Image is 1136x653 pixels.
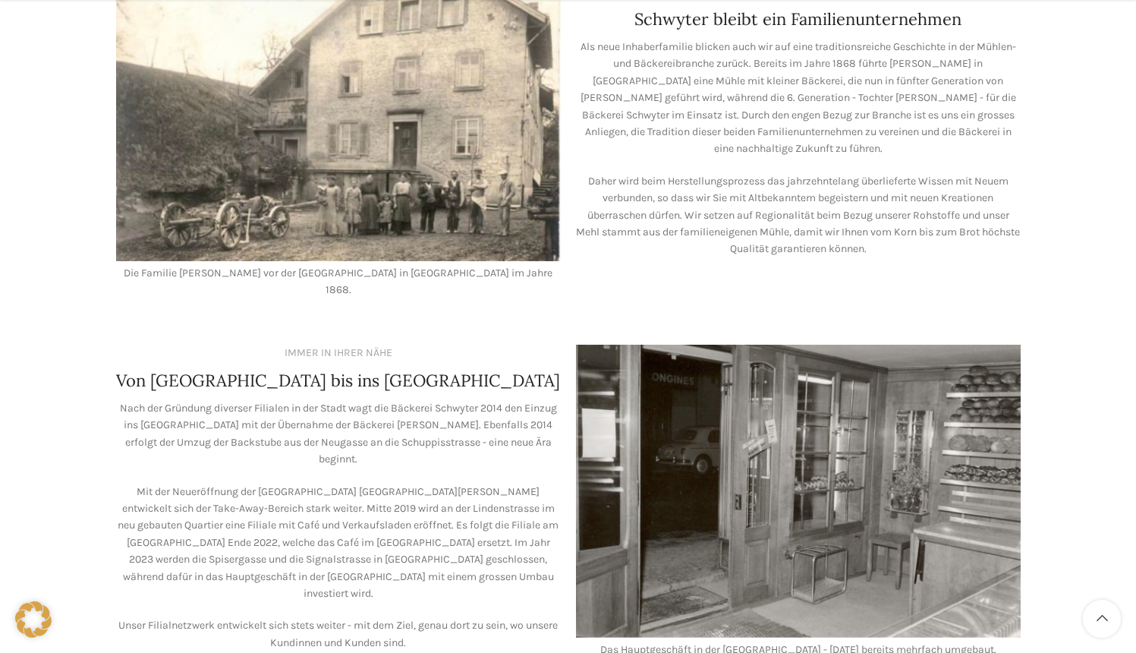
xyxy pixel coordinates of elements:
a: Scroll to top button [1083,600,1121,638]
span: Die Familie [PERSON_NAME] vor der [GEOGRAPHIC_DATA] in [GEOGRAPHIC_DATA] im Jahre 1868. [124,267,552,296]
p: Als neue Inhaberfamilie blicken auch wir auf eine traditionsreiche Geschichte in der Mühlen- und ... [576,39,1021,158]
span: Unser Filialnetzwerk entwickelt sich stets weiter - mit dem Ziel, genau dort zu sein, wo unsere K... [118,619,558,648]
div: IMMER IN IHRER NÄHE [285,345,392,361]
p: Daher wird beim Herstellungsprozess das jahrzehntelang überlieferte Wissen mit Neuem verbunden, s... [576,173,1021,258]
h4: Von [GEOGRAPHIC_DATA] bis ins [GEOGRAPHIC_DATA] [116,369,560,393]
span: Mit der Neueröffnung der [GEOGRAPHIC_DATA] [GEOGRAPHIC_DATA][PERSON_NAME] entwickelt sich der Tak... [118,485,559,600]
p: Nach der Gründung diverser Filialen in der Stadt wagt die Bäckerei Schwyter 2014 den Einzug ins [... [116,400,561,468]
h4: Schwyter bleibt ein Familienunternehmen [634,8,961,31]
